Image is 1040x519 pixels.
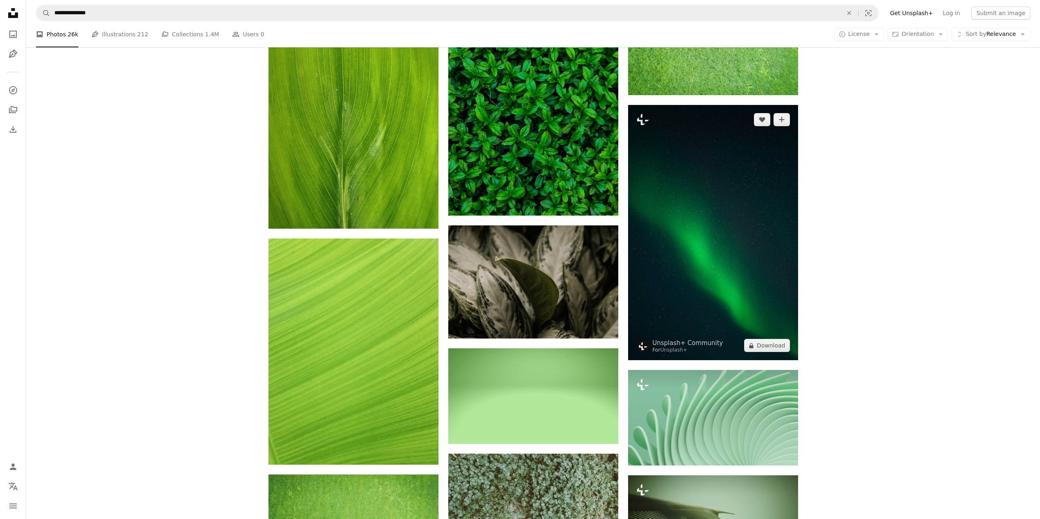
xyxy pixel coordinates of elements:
a: a close up of a bush with green leaves [448,98,618,106]
a: Unsplash+ Community [653,339,723,347]
a: Illustrations 212 [92,21,148,47]
a: Log in / Sign up [5,459,21,475]
button: Sort byRelevance [951,28,1030,41]
button: Orientation [887,28,948,41]
a: Download History [5,121,21,138]
a: Explore [5,82,21,98]
a: a bright green aurora bore in the night sky [628,229,798,236]
button: Search Unsplash [36,5,50,21]
div: For [653,347,723,354]
a: Collections 1.4M [161,21,219,47]
span: Orientation [901,31,934,37]
span: 1.4M [205,30,219,39]
img: a close up view of a green leaf [268,238,438,465]
span: 212 [137,30,148,39]
a: a close up view of a green leaf [268,348,438,355]
a: Illustrations [5,46,21,62]
span: Sort by [966,31,986,37]
button: Submit an image [971,7,1030,20]
img: a close up of a green abstract background [628,370,798,466]
button: Visual search [859,5,878,21]
a: white and green flower petals [448,506,618,514]
form: Find visuals sitewide [36,5,879,21]
a: a close up of a green abstract background [628,414,798,421]
span: Relevance [966,30,1016,38]
a: Users 0 [232,21,264,47]
img: a close up of a plant with a lot of leaves [448,225,618,339]
button: Add to Collection [774,113,790,126]
a: Get Unsplash+ [885,7,938,20]
a: a close up of a plant with a lot of leaves [448,278,618,285]
button: Language [5,478,21,494]
a: green textile in close up photography [448,392,618,400]
span: License [848,31,870,37]
span: 0 [261,30,264,39]
a: Log in [938,7,965,20]
img: Go to Unsplash+ Community's profile [636,340,649,353]
a: a close up of a leaf [268,111,438,119]
button: Clear [840,5,858,21]
button: Download [744,339,790,352]
img: green textile in close up photography [448,348,618,444]
a: Collections [5,102,21,118]
button: Menu [5,498,21,514]
button: License [834,28,884,41]
button: Like [754,113,770,126]
img: a bright green aurora bore in the night sky [628,105,798,360]
img: a close up of a leaf [268,2,438,229]
a: Home — Unsplash [5,5,21,23]
a: Unsplash+ [660,347,687,353]
a: Photos [5,26,21,42]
